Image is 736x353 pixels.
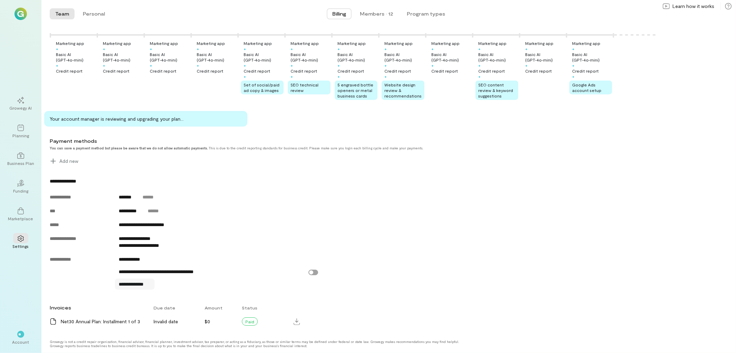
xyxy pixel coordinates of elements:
[103,52,143,63] div: Basic AI (GPT‑4o‑mini)
[572,74,575,79] div: +
[572,68,599,74] div: Credit report
[384,63,387,68] div: +
[401,8,451,19] button: Program types
[525,63,528,68] div: +
[150,52,190,63] div: Basic AI (GPT‑4o‑mini)
[150,40,178,46] div: Marketing app
[244,46,246,52] div: +
[291,82,318,93] span: SEO technical review
[197,68,223,74] div: Credit report
[431,46,434,52] div: +
[242,317,258,326] div: Paid
[77,8,110,19] button: Personal
[291,46,293,52] div: +
[525,40,553,46] div: Marketing app
[244,68,270,74] div: Credit report
[478,82,513,98] span: SEO content review & keyword suggestions
[384,40,413,46] div: Marketing app
[384,52,424,63] div: Basic AI (GPT‑4o‑mini)
[56,52,96,63] div: Basic AI (GPT‑4o‑mini)
[431,52,471,63] div: Basic AI (GPT‑4o‑mini)
[478,52,518,63] div: Basic AI (GPT‑4o‑mini)
[673,3,714,10] span: Learn how it works
[13,243,29,249] div: Settings
[572,52,612,63] div: Basic AI (GPT‑4o‑mini)
[197,63,199,68] div: +
[360,10,393,17] div: Members · 12
[12,339,29,345] div: Account
[50,146,208,150] strong: You can save a payment method but please be aware that we do not allow automatic payments.
[525,46,528,52] div: +
[384,74,387,79] div: +
[8,91,33,116] a: Growegy AI
[56,63,58,68] div: +
[103,46,105,52] div: +
[56,40,84,46] div: Marketing app
[525,52,565,63] div: Basic AI (GPT‑4o‑mini)
[384,46,387,52] div: +
[327,8,352,19] button: Billing
[244,52,284,63] div: Basic AI (GPT‑4o‑mini)
[291,63,293,68] div: +
[103,63,105,68] div: +
[244,63,246,68] div: +
[8,202,33,227] a: Marketplace
[59,158,78,165] span: Add new
[150,68,176,74] div: Credit report
[572,46,575,52] div: +
[197,40,225,46] div: Marketing app
[197,46,199,52] div: +
[337,74,340,79] div: +
[10,105,32,111] div: Growegy AI
[291,40,319,46] div: Marketing app
[8,147,33,171] a: Business Plan
[197,52,237,63] div: Basic AI (GPT‑4o‑mini)
[572,82,601,93] span: Google Ads account setup
[12,133,29,138] div: Planning
[8,216,33,221] div: Marketplace
[431,63,434,68] div: +
[103,68,129,74] div: Credit report
[332,10,346,17] span: Billing
[50,138,665,145] div: Payment methods
[337,40,366,46] div: Marketing app
[244,40,272,46] div: Marketing app
[200,301,238,314] div: Amount
[431,68,458,74] div: Credit report
[337,63,340,68] div: +
[478,68,505,74] div: Credit report
[8,174,33,199] a: Funding
[8,230,33,254] a: Settings
[478,40,507,46] div: Marketing app
[244,82,279,93] span: Set of social/paid ad copy & images
[238,301,291,314] div: Status
[13,188,28,194] div: Funding
[61,318,145,325] div: Net30 Annual Plan: Installment 1 of 3
[44,111,247,127] div: Your account manager is reviewing and upgrading your plan…
[205,318,210,324] span: $0
[337,46,340,52] div: +
[291,74,293,79] div: +
[572,63,575,68] div: +
[46,301,149,315] div: Invoices
[50,340,464,348] div: Growegy is not a credit repair organization, financial advisor, financial planner, investment adv...
[478,63,481,68] div: +
[150,46,152,52] div: +
[291,52,331,63] div: Basic AI (GPT‑4o‑mini)
[150,63,152,68] div: +
[56,46,58,52] div: +
[154,318,178,324] span: Invalid date
[56,68,82,74] div: Credit report
[8,119,33,144] a: Planning
[337,68,364,74] div: Credit report
[337,52,377,63] div: Basic AI (GPT‑4o‑mini)
[50,8,75,19] button: Team
[291,68,317,74] div: Credit report
[384,82,422,98] span: Website design review & recommendations
[244,74,246,79] div: +
[103,40,131,46] div: Marketing app
[478,74,481,79] div: +
[384,68,411,74] div: Credit report
[50,146,665,150] div: This is due to the credit reporting standards for business credit. Please make sure you login eac...
[149,301,200,314] div: Due date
